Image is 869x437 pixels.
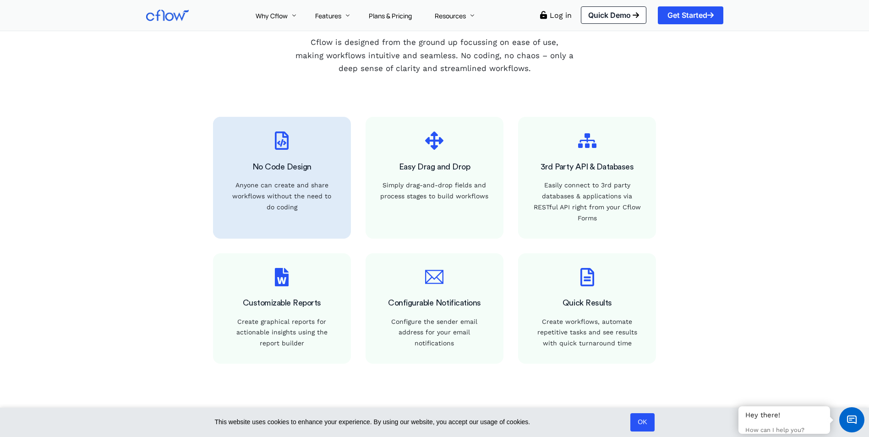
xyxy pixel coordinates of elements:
[658,6,723,24] a: Get Started
[533,317,641,349] div: Create workflows, automate repetitive tasks and see results with quick turnaround time
[839,407,864,432] span: Chat Widget
[550,11,572,20] a: Log in
[228,317,336,349] div: Create graphical reports for actionable insights using the report builder
[541,163,634,171] span: 3rd Party API & Databases
[315,11,341,20] span: Features
[146,10,189,21] img: Cflow
[581,6,646,24] a: Quick Demo
[369,11,412,20] span: Plans & Pricing
[243,299,321,307] span: Customizable Reports
[745,426,823,434] p: How can I help you?
[399,163,470,171] span: Easy Drag and Drop
[380,180,489,202] p: Simply drag-and-drop fields and process stages to build workflows
[380,317,489,349] div: Configure the sender email address for your email notifications
[228,180,336,213] div: Anyone can create and share workflows without the need to do coding
[215,417,625,428] span: This website uses cookies to enhance your experience. By using our website, you accept our usage ...
[295,36,574,76] p: Cflow is designed from the ground up focussing on ease of use, making workflows intuitive and sea...
[435,11,466,20] span: Resources
[745,411,823,420] div: Hey there!
[630,413,654,432] a: OK
[388,299,481,307] span: Configurable Notifications
[563,299,612,307] span: Quick Results
[252,163,312,171] span: No Code Design
[667,11,714,19] span: Get Started
[256,11,288,20] span: Why Cflow
[533,180,641,224] div: Easily connect to 3rd party databases & applications via RESTful API right from your Cflow Forms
